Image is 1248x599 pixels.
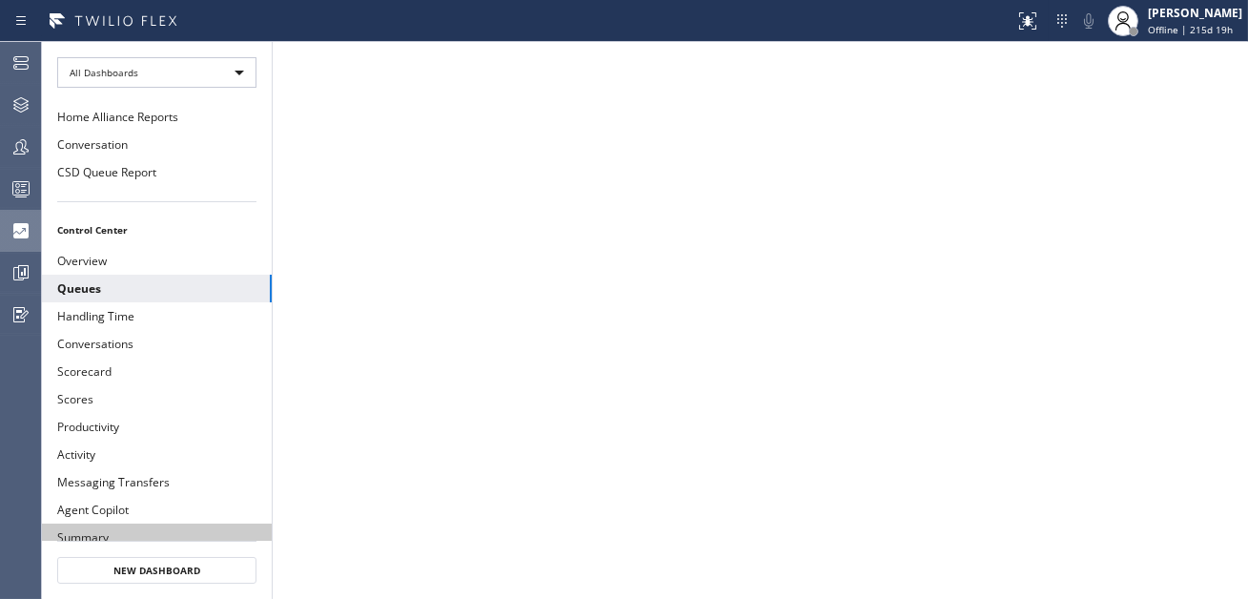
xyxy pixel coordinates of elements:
[42,358,272,385] button: Scorecard
[42,103,272,131] button: Home Alliance Reports
[1148,23,1233,36] span: Offline | 215d 19h
[42,524,272,551] button: Summary
[42,217,272,242] li: Control Center
[57,57,256,88] div: All Dashboards
[1148,5,1242,21] div: [PERSON_NAME]
[42,275,272,302] button: Queues
[42,385,272,413] button: Scores
[42,496,272,524] button: Agent Copilot
[42,330,272,358] button: Conversations
[42,441,272,468] button: Activity
[273,42,1248,599] iframe: dashboard_9953aedaeaea
[1075,8,1102,34] button: Mute
[42,131,272,158] button: Conversation
[42,247,272,275] button: Overview
[42,468,272,496] button: Messaging Transfers
[42,302,272,330] button: Handling Time
[57,557,256,584] button: New Dashboard
[42,413,272,441] button: Productivity
[42,158,272,186] button: CSD Queue Report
